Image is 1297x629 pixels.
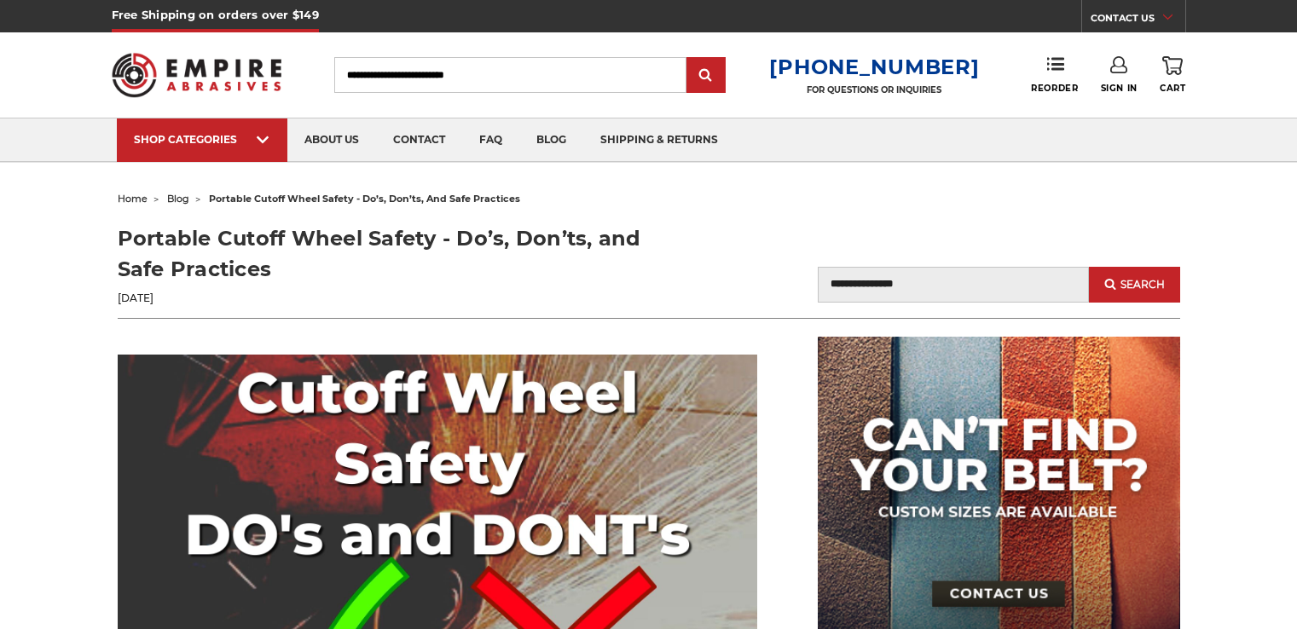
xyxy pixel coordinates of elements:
[1101,83,1138,94] span: Sign In
[134,133,270,146] div: SHOP CATEGORIES
[583,118,735,162] a: shipping & returns
[1091,9,1185,32] a: CONTACT US
[462,118,519,162] a: faq
[1160,56,1185,94] a: Cart
[519,118,583,162] a: blog
[209,193,520,205] span: portable cutoff wheel safety - do’s, don’ts, and safe practices
[1031,56,1078,93] a: Reorder
[769,84,979,95] p: FOR QUESTIONS OR INQUIRIES
[376,118,462,162] a: contact
[287,118,376,162] a: about us
[167,193,189,205] a: blog
[1120,279,1165,291] span: Search
[1031,83,1078,94] span: Reorder
[1089,267,1179,303] button: Search
[118,291,649,306] p: [DATE]
[112,42,282,108] img: Empire Abrasives
[1160,83,1185,94] span: Cart
[689,59,723,93] input: Submit
[118,193,148,205] a: home
[769,55,979,79] a: [PHONE_NUMBER]
[118,223,649,285] h1: Portable Cutoff Wheel Safety - Do’s, Don’ts, and Safe Practices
